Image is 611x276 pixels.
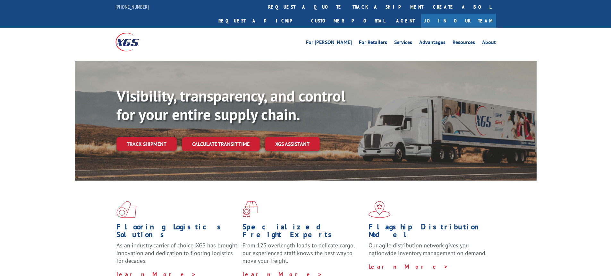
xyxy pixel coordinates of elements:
a: For Retailers [359,40,387,47]
img: xgs-icon-total-supply-chain-intelligence-red [116,201,136,218]
h1: Specialized Freight Experts [242,223,364,242]
img: xgs-icon-focused-on-flooring-red [242,201,258,218]
a: Customer Portal [306,14,390,28]
a: Resources [453,40,475,47]
a: Agent [390,14,421,28]
img: xgs-icon-flagship-distribution-model-red [369,201,391,218]
a: Request a pickup [214,14,306,28]
a: Join Our Team [421,14,496,28]
a: Advantages [419,40,446,47]
a: Services [394,40,412,47]
a: [PHONE_NUMBER] [115,4,149,10]
a: Track shipment [116,137,177,151]
a: Calculate transit time [182,137,260,151]
a: XGS ASSISTANT [265,137,320,151]
p: From 123 overlength loads to delicate cargo, our experienced staff knows the best way to move you... [242,242,364,270]
b: Visibility, transparency, and control for your entire supply chain. [116,86,345,124]
span: As an industry carrier of choice, XGS has brought innovation and dedication to flooring logistics... [116,242,237,264]
a: About [482,40,496,47]
a: For [PERSON_NAME] [306,40,352,47]
h1: Flagship Distribution Model [369,223,490,242]
a: Learn More > [369,263,448,270]
span: Our agile distribution network gives you nationwide inventory management on demand. [369,242,487,257]
h1: Flooring Logistics Solutions [116,223,238,242]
